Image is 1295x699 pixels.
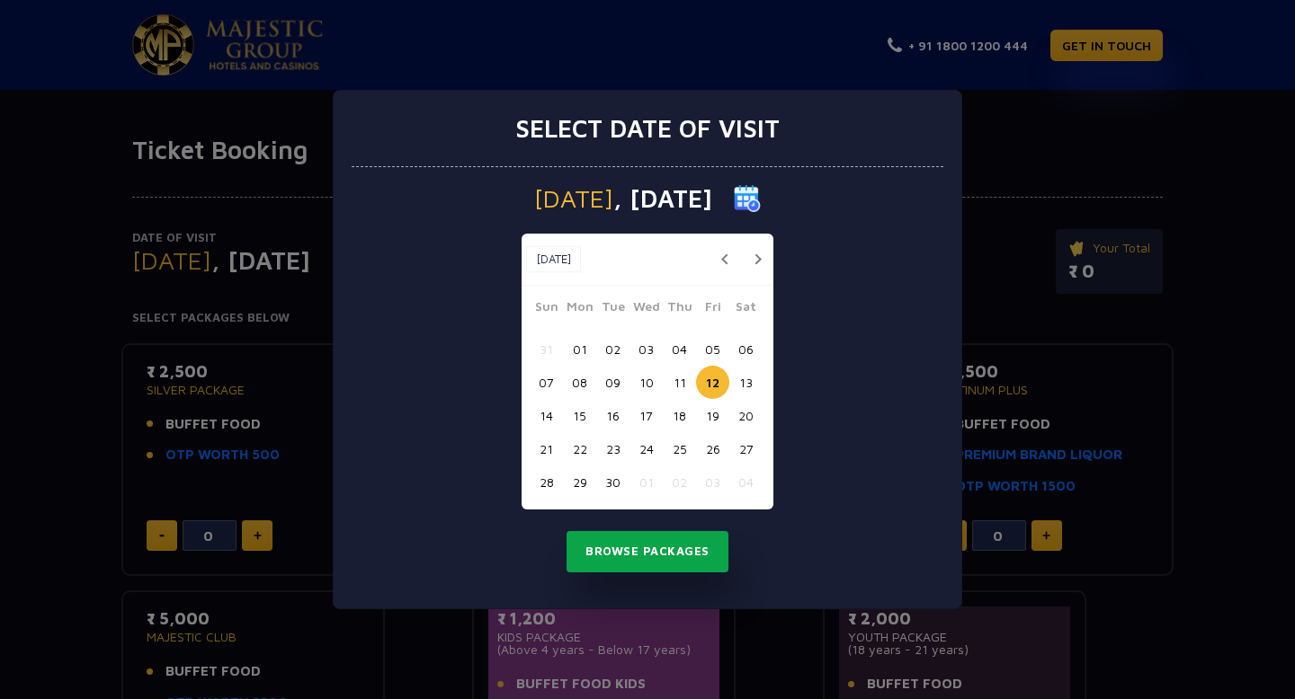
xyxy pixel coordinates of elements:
[596,366,630,399] button: 09
[596,332,630,366] button: 02
[630,332,663,366] button: 03
[663,465,696,499] button: 02
[630,296,663,322] span: Wed
[663,332,696,366] button: 04
[696,332,729,366] button: 05
[534,186,613,211] span: [DATE]
[596,432,630,465] button: 23
[663,296,696,322] span: Thu
[663,366,696,399] button: 11
[630,399,663,432] button: 17
[530,432,563,465] button: 21
[696,366,729,399] button: 12
[729,399,763,432] button: 20
[613,186,712,211] span: , [DATE]
[563,399,596,432] button: 15
[729,432,763,465] button: 27
[526,246,581,273] button: [DATE]
[563,296,596,322] span: Mon
[663,432,696,465] button: 25
[729,465,763,499] button: 04
[729,332,763,366] button: 06
[630,432,663,465] button: 24
[596,399,630,432] button: 16
[530,465,563,499] button: 28
[567,531,728,572] button: Browse Packages
[530,296,563,322] span: Sun
[630,366,663,399] button: 10
[596,465,630,499] button: 30
[530,399,563,432] button: 14
[696,399,729,432] button: 19
[563,432,596,465] button: 22
[696,432,729,465] button: 26
[530,332,563,366] button: 31
[596,296,630,322] span: Tue
[696,296,729,322] span: Fri
[696,465,729,499] button: 03
[563,366,596,399] button: 08
[630,465,663,499] button: 01
[734,185,761,212] img: calender icon
[515,113,780,144] h3: Select date of visit
[530,366,563,399] button: 07
[729,366,763,399] button: 13
[563,332,596,366] button: 01
[563,465,596,499] button: 29
[663,399,696,432] button: 18
[729,296,763,322] span: Sat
